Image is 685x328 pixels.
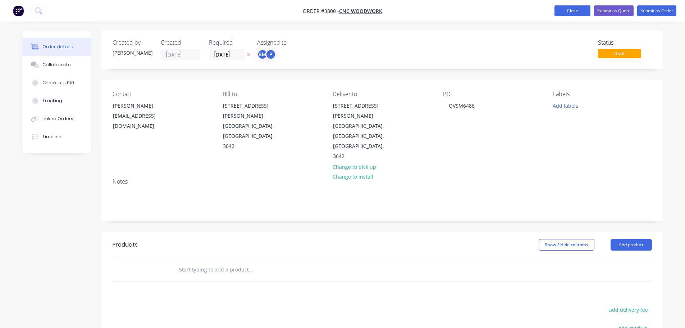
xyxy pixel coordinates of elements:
div: Contact [113,91,211,98]
div: Created by [113,39,152,46]
button: add delivery fee [606,305,652,315]
div: P [265,49,276,60]
div: [PERSON_NAME] [113,101,173,111]
div: [PERSON_NAME][EMAIL_ADDRESS][DOMAIN_NAME] [107,100,179,131]
div: Linked Orders [42,116,73,122]
div: Tracking [42,98,62,104]
div: Bill to [223,91,321,98]
button: Change to pick up [329,162,380,171]
a: CNC WOODWORK [339,8,382,14]
button: BMP [257,49,276,60]
div: Collaborate [42,62,71,68]
div: [STREET_ADDRESS][PERSON_NAME] [333,101,393,121]
div: Assigned to [257,39,329,46]
div: Order details [42,44,73,50]
button: Order details [23,38,91,56]
div: Status [598,39,652,46]
button: Timeline [23,128,91,146]
div: [EMAIL_ADDRESS][DOMAIN_NAME] [113,111,173,131]
div: [STREET_ADDRESS][PERSON_NAME][GEOGRAPHIC_DATA], [GEOGRAPHIC_DATA], 3042 [217,100,289,152]
div: BM [257,49,268,60]
div: QVSM6486 [443,100,480,111]
button: Submit as Quote [594,5,634,16]
div: PO [443,91,542,98]
button: Submit as Order [637,5,676,16]
button: Checklists 0/0 [23,74,91,92]
div: Deliver to [333,91,431,98]
button: Tracking [23,92,91,110]
button: Linked Orders [23,110,91,128]
div: [PERSON_NAME] [113,49,152,57]
span: Order #3800 - [303,8,339,14]
div: Timeline [42,134,61,140]
button: Collaborate [23,56,91,74]
button: Add product [611,239,652,251]
div: Required [209,39,248,46]
button: Change to install [329,172,377,181]
div: Labels [553,91,652,98]
div: Created [161,39,200,46]
div: Notes [113,178,652,185]
div: [GEOGRAPHIC_DATA], [GEOGRAPHIC_DATA], 3042 [223,121,283,151]
span: Draft [598,49,641,58]
div: [GEOGRAPHIC_DATA], [GEOGRAPHIC_DATA], [GEOGRAPHIC_DATA], 3042 [333,121,393,161]
input: Start typing to add a product... [179,262,323,277]
div: Products [113,241,138,249]
div: [STREET_ADDRESS][PERSON_NAME][GEOGRAPHIC_DATA], [GEOGRAPHIC_DATA], [GEOGRAPHIC_DATA], 3042 [327,100,399,162]
div: [STREET_ADDRESS][PERSON_NAME] [223,101,283,121]
button: Show / Hide columns [539,239,594,251]
button: Close [554,5,590,16]
button: Add labels [549,100,582,110]
div: Checklists 0/0 [42,80,74,86]
img: Factory [13,5,24,16]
